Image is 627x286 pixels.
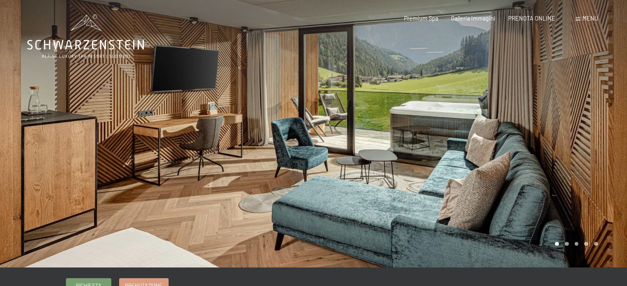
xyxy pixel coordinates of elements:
[451,15,495,22] a: Galleria immagini
[404,15,438,22] a: Premium Spa
[582,15,598,22] span: Menu
[508,15,555,22] a: PRENOTA ONLINE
